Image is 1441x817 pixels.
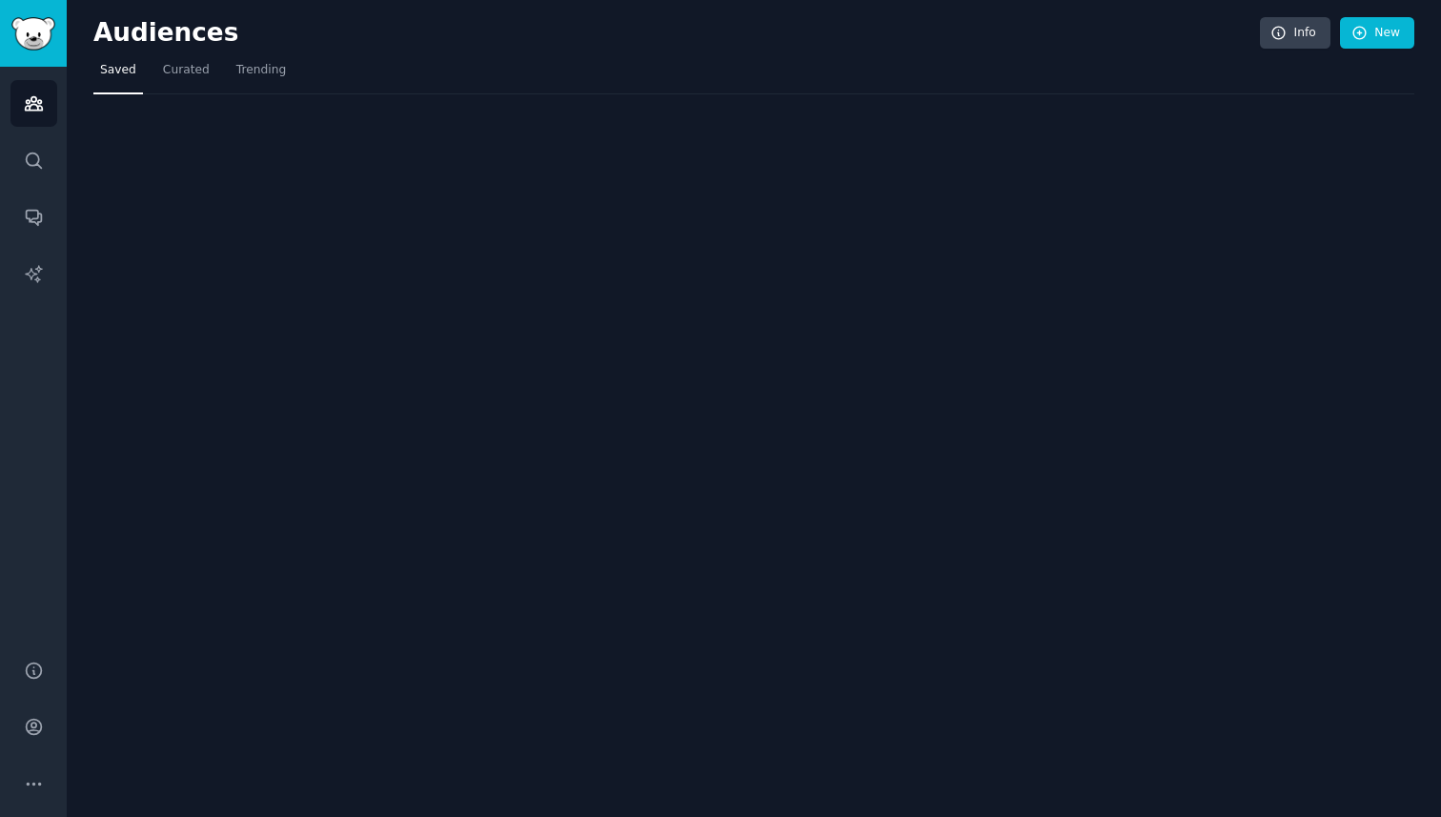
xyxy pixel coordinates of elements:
img: GummySearch logo [11,17,55,51]
span: Saved [100,62,136,79]
a: Trending [230,55,293,94]
span: Trending [236,62,286,79]
a: Curated [156,55,216,94]
a: Saved [93,55,143,94]
span: Curated [163,62,210,79]
a: Info [1260,17,1330,50]
h2: Audiences [93,18,1260,49]
a: New [1340,17,1414,50]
